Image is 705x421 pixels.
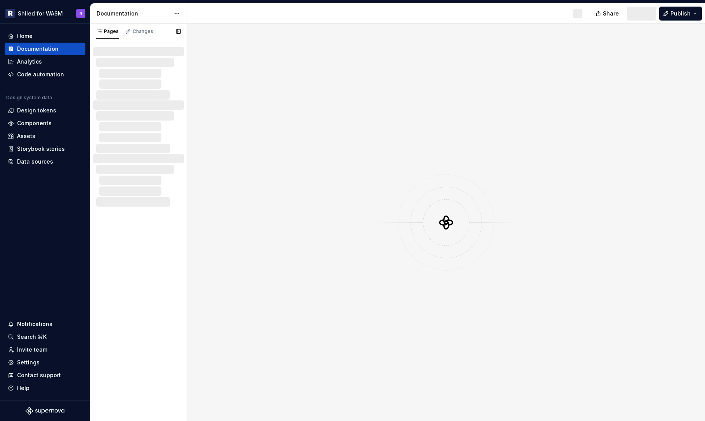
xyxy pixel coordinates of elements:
[2,5,88,22] button: Shiled for WASMR
[17,333,47,341] div: Search ⌘K
[5,68,85,81] a: Code automation
[17,45,59,53] div: Documentation
[5,143,85,155] a: Storybook stories
[18,10,63,17] div: Shiled for WASM
[6,95,52,101] div: Design system data
[17,320,52,328] div: Notifications
[5,331,85,343] button: Search ⌘K
[133,28,153,35] div: Changes
[5,30,85,42] a: Home
[17,346,47,354] div: Invite team
[5,343,85,356] a: Invite team
[97,10,170,17] div: Documentation
[5,369,85,381] button: Contact support
[603,10,619,17] span: Share
[17,158,53,166] div: Data sources
[592,7,624,21] button: Share
[17,145,65,153] div: Storybook stories
[17,359,40,366] div: Settings
[659,7,702,21] button: Publish
[17,384,29,392] div: Help
[5,43,85,55] a: Documentation
[17,58,42,66] div: Analytics
[17,132,35,140] div: Assets
[17,107,56,114] div: Design tokens
[5,382,85,394] button: Help
[5,55,85,68] a: Analytics
[5,117,85,129] a: Components
[5,318,85,330] button: Notifications
[670,10,691,17] span: Publish
[17,71,64,78] div: Code automation
[5,130,85,142] a: Assets
[5,356,85,369] a: Settings
[17,119,52,127] div: Components
[17,32,33,40] div: Home
[5,104,85,117] a: Design tokens
[96,28,119,35] div: Pages
[80,10,82,17] div: R
[26,407,64,415] svg: Supernova Logo
[5,155,85,168] a: Data sources
[17,371,61,379] div: Contact support
[5,9,15,18] img: 5b96a3ba-bdbe-470d-a859-c795f8f9d209.png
